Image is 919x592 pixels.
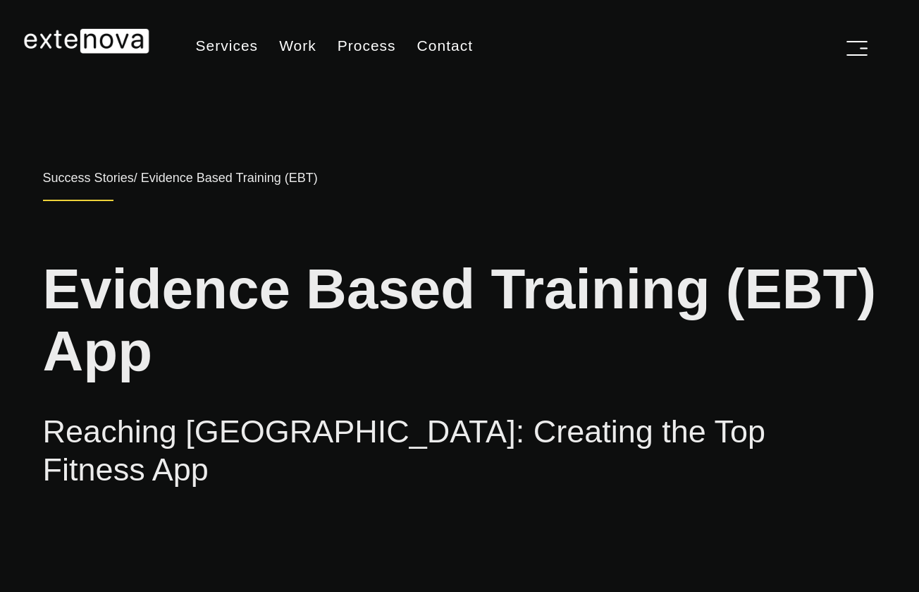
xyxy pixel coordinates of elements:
a: Process [327,28,407,64]
span: Success Stories [43,171,134,185]
div: / Evidence Based Training (EBT) [43,144,877,200]
h1: Evidence Based Training (EBT) App [43,230,877,382]
a: Contact [407,28,483,64]
img: Menu [846,41,868,56]
a: Work [269,28,327,64]
a: Services [185,28,269,64]
img: Extenova [23,28,150,54]
h2: Reaching [GEOGRAPHIC_DATA]: Creating the Top Fitness App [43,397,877,489]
